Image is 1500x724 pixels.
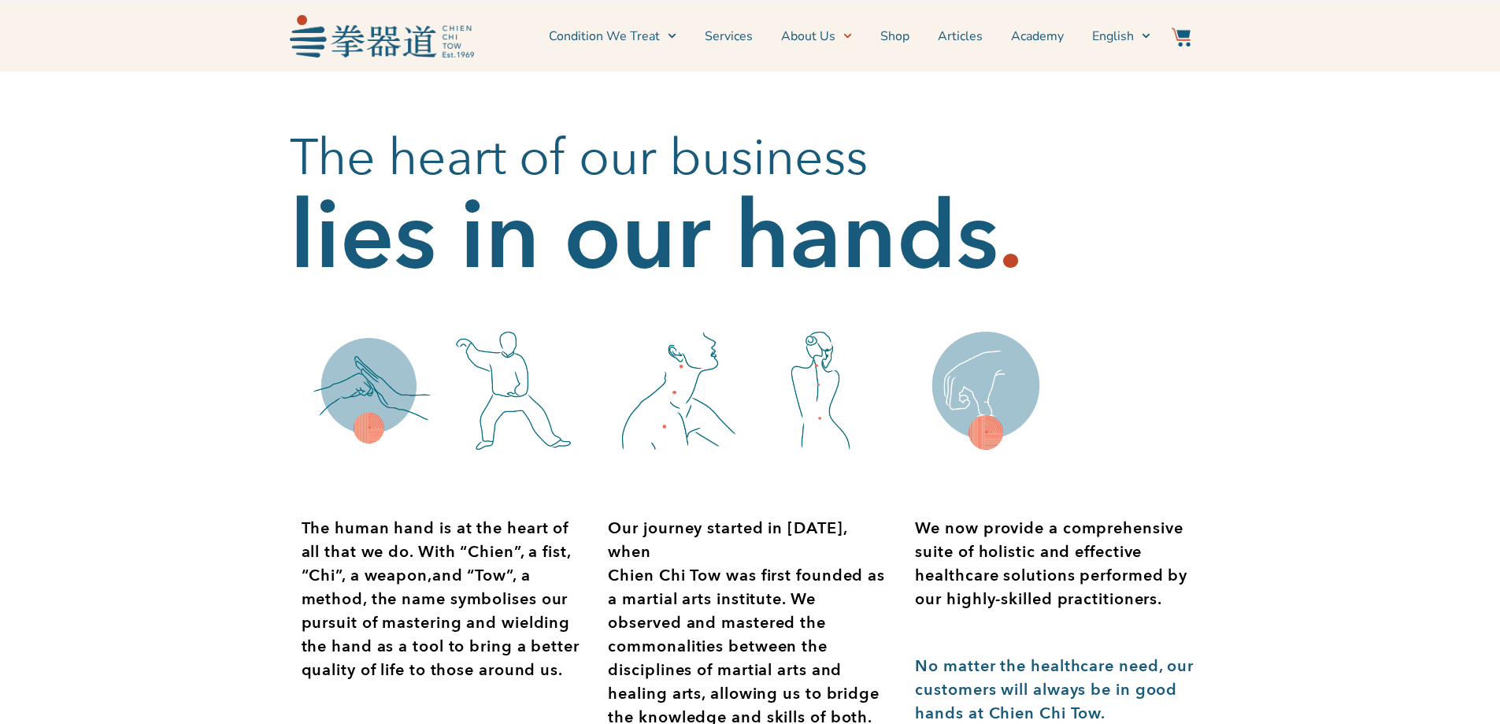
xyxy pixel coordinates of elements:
p: The human hand is at the heart of all that we do. With “Chien”, a fist, “Chi”, a weapon,and “Tow”... [302,517,585,682]
div: Page 1 [915,517,1198,611]
a: Academy [1011,17,1064,56]
a: Condition We Treat [549,17,676,56]
p: We now provide a comprehensive suite of holistic and effective healthcare solutions performed by ... [915,517,1198,611]
h2: lies in our hands [290,206,998,269]
h2: The heart of our business [290,127,1211,190]
img: Website Icon-03 [1172,28,1191,46]
a: About Us [781,17,852,56]
a: Articles [938,17,983,56]
nav: Menu [482,17,1151,56]
a: Services [705,17,753,56]
a: Shop [880,17,909,56]
span: English [1092,27,1134,46]
a: Switch to English [1092,17,1150,56]
div: Page 1 [302,517,585,682]
h2: . [998,206,1023,269]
